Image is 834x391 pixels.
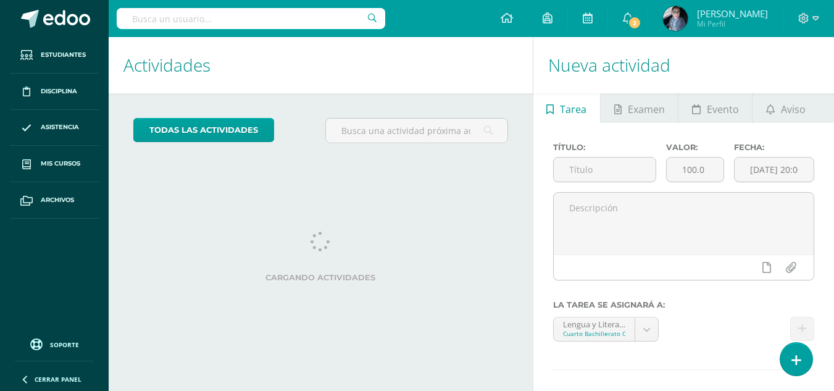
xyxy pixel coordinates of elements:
a: Tarea [533,93,600,123]
img: 5a1be2d37ab1bca112ba1500486ab773.png [663,6,688,31]
label: La tarea se asignará a: [553,300,814,309]
span: Evento [707,95,739,124]
label: Valor: [666,143,724,152]
div: Lengua y Literatura 4 'C' [563,317,626,329]
span: Soporte [50,340,79,349]
span: Mis cursos [41,159,80,169]
label: Cargando actividades [133,273,508,282]
input: Título [554,158,656,182]
a: Estudiantes [10,37,99,74]
a: Archivos [10,182,99,219]
input: Fecha de entrega [735,158,814,182]
span: 2 [628,16,641,30]
a: Aviso [753,93,819,123]
span: [PERSON_NAME] [697,7,768,20]
span: Asistencia [41,122,79,132]
h1: Nueva actividad [548,37,819,93]
a: Lengua y Literatura 4 'C'Cuarto Bachillerato CMP Bachillerato en CCLL con Orientación en Computación [554,317,659,341]
span: Tarea [560,95,586,124]
a: Evento [678,93,752,123]
span: Cerrar panel [35,375,81,384]
span: Disciplina [41,86,77,96]
a: todas las Actividades [133,118,274,142]
input: Puntos máximos [667,158,723,182]
div: Cuarto Bachillerato CMP Bachillerato en CCLL con Orientación en Computación [563,329,626,338]
a: Disciplina [10,74,99,110]
a: Mis cursos [10,146,99,182]
span: Examen [628,95,665,124]
input: Busca un usuario... [117,8,385,29]
span: Estudiantes [41,50,86,60]
h1: Actividades [123,37,518,93]
a: Examen [601,93,678,123]
label: Título: [553,143,656,152]
label: Fecha: [734,143,814,152]
span: Mi Perfil [697,19,768,29]
a: Soporte [15,335,94,352]
a: Asistencia [10,110,99,146]
span: Archivos [41,195,74,205]
span: Aviso [781,95,806,124]
input: Busca una actividad próxima aquí... [326,119,507,143]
